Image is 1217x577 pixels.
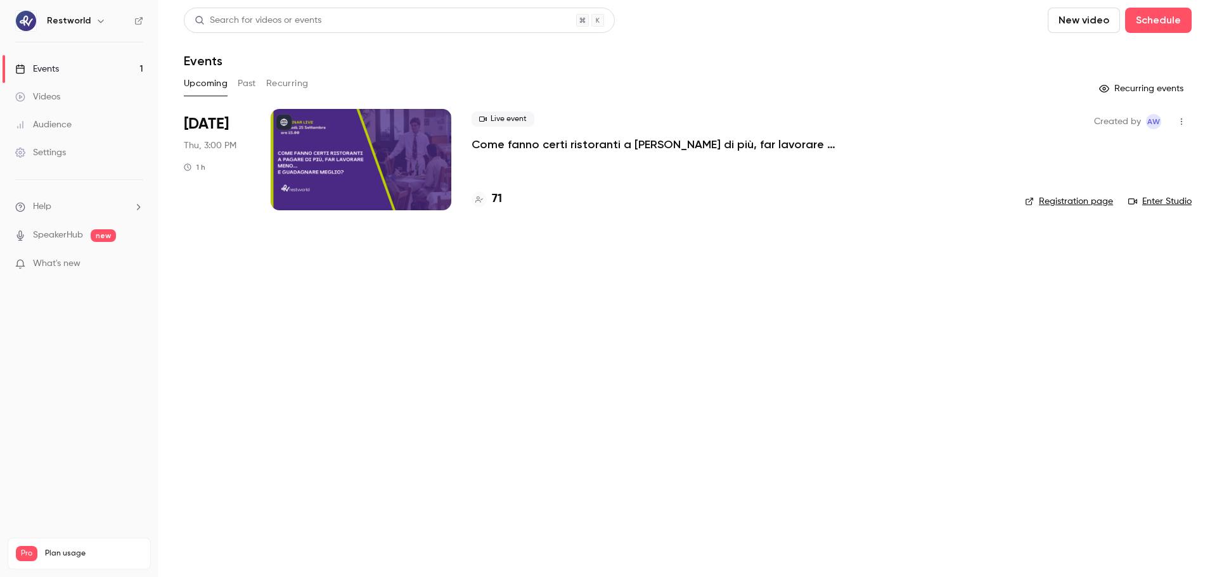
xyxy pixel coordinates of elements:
[472,137,852,152] a: Come fanno certi ristoranti a [PERSON_NAME] di più, far lavorare meno… e guadagnare meglio?
[33,229,83,242] a: SpeakerHub
[16,11,36,31] img: Restworld
[33,257,80,270] span: What's new
[128,258,143,270] iframe: Noticeable Trigger
[1147,114,1160,129] span: AW
[472,191,502,208] a: 71
[184,53,222,68] h1: Events
[1094,114,1141,129] span: Created by
[15,146,66,159] div: Settings
[47,15,91,27] h6: Restworld
[15,91,60,103] div: Videos
[184,114,229,134] span: [DATE]
[238,73,256,94] button: Past
[184,109,250,210] div: Sep 25 Thu, 3:00 PM (Europe/Rome)
[472,111,534,127] span: Live event
[16,546,37,561] span: Pro
[33,200,51,213] span: Help
[15,200,143,213] li: help-dropdown-opener
[195,14,321,27] div: Search for videos or events
[266,73,309,94] button: Recurring
[1048,8,1120,33] button: New video
[15,118,72,131] div: Audience
[1125,8,1192,33] button: Schedule
[492,191,502,208] h4: 71
[1128,195,1192,208] a: Enter Studio
[184,73,228,94] button: Upcoming
[15,63,59,75] div: Events
[1025,195,1113,208] a: Registration page
[1146,114,1161,129] span: Assistenza Workers
[184,139,236,152] span: Thu, 3:00 PM
[184,162,205,172] div: 1 h
[45,548,143,559] span: Plan usage
[1093,79,1192,99] button: Recurring events
[91,229,116,242] span: new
